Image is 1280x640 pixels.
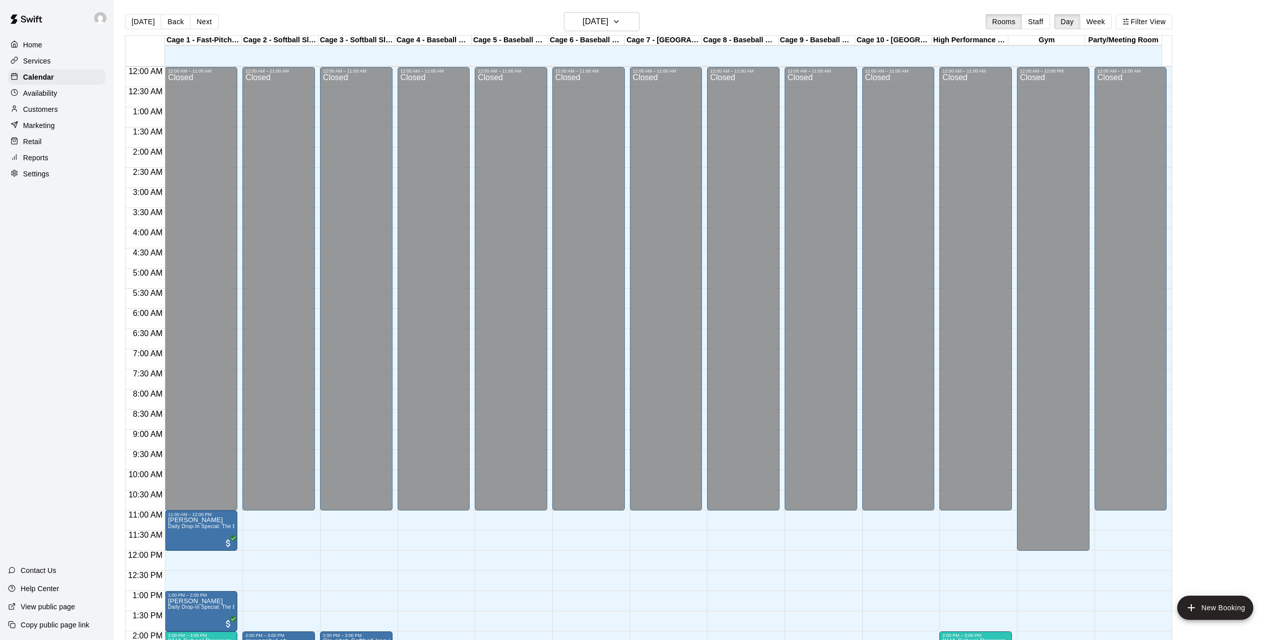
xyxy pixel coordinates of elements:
[131,168,165,176] span: 2:30 AM
[168,512,234,517] div: 11:00 AM – 12:00 PM
[401,74,467,514] div: Closed
[94,12,106,24] img: Joe Florio
[630,67,702,510] div: 12:00 AM – 11:00 AM: Closed
[939,67,1012,510] div: 12:00 AM – 11:00 AM: Closed
[8,102,105,117] a: Customers
[168,524,366,529] span: Daily Drop-In Special: The Best Batting Cages Near You! - 11AM-4PM WEEKDAYS
[475,67,547,510] div: 12:00 AM – 11:00 AM: Closed
[125,14,161,29] button: [DATE]
[131,228,165,237] span: 4:00 AM
[131,309,165,317] span: 6:00 AM
[8,118,105,133] a: Marketing
[8,166,105,181] a: Settings
[168,593,234,598] div: 1:00 PM – 2:00 PM
[23,72,54,82] p: Calendar
[21,602,75,612] p: View public page
[23,56,51,66] p: Services
[395,36,472,45] div: Cage 4 - Baseball Pitching Machine
[633,74,699,514] div: Closed
[788,69,854,74] div: 12:00 AM – 11:00 AM
[1020,74,1086,554] div: Closed
[131,369,165,378] span: 7:30 AM
[8,70,105,85] div: Calendar
[23,104,58,114] p: Customers
[245,69,312,74] div: 12:00 AM – 11:00 AM
[1080,14,1112,29] button: Week
[625,36,701,45] div: Cage 7 - [GEOGRAPHIC_DATA]
[131,148,165,156] span: 2:00 AM
[320,67,393,510] div: 12:00 AM – 11:00 AM: Closed
[932,36,1008,45] div: High Performance Lane
[942,633,1009,638] div: 2:00 PM – 3:00 PM
[126,470,165,479] span: 10:00 AM
[126,490,165,499] span: 10:30 AM
[552,67,625,510] div: 12:00 AM – 11:00 AM: Closed
[710,69,777,74] div: 12:00 AM – 11:00 AM
[942,69,1009,74] div: 12:00 AM – 11:00 AM
[125,551,165,559] span: 12:00 PM
[131,107,165,116] span: 1:00 AM
[548,36,625,45] div: Cage 6 - Baseball Pitching Machine
[779,36,855,45] div: Cage 9 - Baseball Pitching Machine / [GEOGRAPHIC_DATA]
[168,604,366,610] span: Daily Drop-In Special: The Best Batting Cages Near You! - 11AM-4PM WEEKDAYS
[1021,14,1050,29] button: Staff
[245,74,312,514] div: Closed
[131,188,165,197] span: 3:00 AM
[126,531,165,539] span: 11:30 AM
[131,127,165,136] span: 1:30 AM
[472,36,548,45] div: Cage 5 - Baseball Pitching Machine
[21,565,56,575] p: Contact Us
[131,329,165,338] span: 6:30 AM
[788,74,854,514] div: Closed
[161,14,190,29] button: Back
[131,289,165,297] span: 5:30 AM
[8,37,105,52] div: Home
[23,40,42,50] p: Home
[23,169,49,179] p: Settings
[1020,69,1086,74] div: 12:00 AM – 12:00 PM
[92,8,113,28] div: Joe Florio
[1177,596,1253,620] button: add
[130,631,165,640] span: 2:00 PM
[223,619,233,629] span: All customers have paid
[131,208,165,217] span: 3:30 AM
[190,14,218,29] button: Next
[478,74,544,514] div: Closed
[168,74,234,514] div: Closed
[131,349,165,358] span: 7:00 AM
[8,150,105,165] a: Reports
[986,14,1022,29] button: Rooms
[126,67,165,76] span: 12:00 AM
[242,36,318,45] div: Cage 2 - Softball Slo-pitch Iron [PERSON_NAME] & Hack Attack Baseball Pitching Machine
[165,591,237,631] div: 1:00 PM – 2:00 PM: Dominique Nguyen
[23,88,57,98] p: Availability
[323,74,390,514] div: Closed
[478,69,544,74] div: 12:00 AM – 11:00 AM
[564,12,639,31] button: [DATE]
[323,69,390,74] div: 12:00 AM – 11:00 AM
[168,633,234,638] div: 2:00 PM – 3:00 PM
[8,86,105,101] a: Availability
[583,15,608,29] h6: [DATE]
[223,538,233,548] span: All customers have paid
[855,36,932,45] div: Cage 10 - [GEOGRAPHIC_DATA]
[168,69,234,74] div: 12:00 AM – 11:00 AM
[555,74,622,514] div: Closed
[865,74,932,514] div: Closed
[130,591,165,600] span: 1:00 PM
[633,69,699,74] div: 12:00 AM – 11:00 AM
[242,67,315,510] div: 12:00 AM – 11:00 AM: Closed
[165,510,237,551] div: 11:00 AM – 12:00 PM: Ben Stephenson
[8,134,105,149] a: Retail
[707,67,780,510] div: 12:00 AM – 11:00 AM: Closed
[130,611,165,620] span: 1:30 PM
[165,36,241,45] div: Cage 1 - Fast-Pitch Machine and Automatic Baseball Hack Attack Pitching Machine
[126,87,165,96] span: 12:30 AM
[1008,36,1085,45] div: Gym
[701,36,778,45] div: Cage 8 - Baseball Pitching Machine
[23,120,55,131] p: Marketing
